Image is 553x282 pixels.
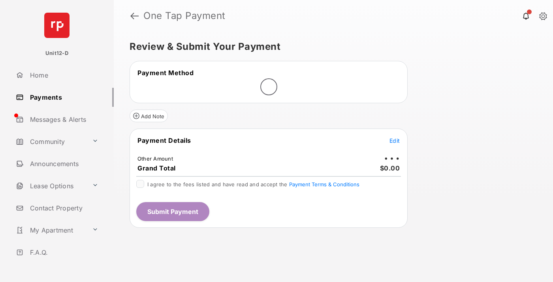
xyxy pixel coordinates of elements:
[389,137,400,144] span: Edit
[13,176,89,195] a: Lease Options
[45,49,68,57] p: Unit12-D
[137,136,191,144] span: Payment Details
[137,155,173,162] td: Other Amount
[13,243,114,262] a: F.A.Q.
[130,110,168,122] button: Add Note
[147,181,359,187] span: I agree to the fees listed and have read and accept the
[143,11,226,21] strong: One Tap Payment
[136,202,209,221] button: Submit Payment
[13,66,114,85] a: Home
[13,154,114,173] a: Announcements
[13,88,114,107] a: Payments
[130,42,531,51] h5: Review & Submit Your Payment
[13,221,89,240] a: My Apartment
[137,164,176,172] span: Grand Total
[289,181,359,187] button: I agree to the fees listed and have read and accept the
[13,110,114,129] a: Messages & Alerts
[13,132,89,151] a: Community
[13,199,114,218] a: Contact Property
[389,136,400,144] button: Edit
[44,13,70,38] img: svg+xml;base64,PHN2ZyB4bWxucz0iaHR0cDovL3d3dy53My5vcmcvMjAwMC9zdmciIHdpZHRoPSI2NCIgaGVpZ2h0PSI2NC...
[380,164,400,172] span: $0.00
[137,69,194,77] span: Payment Method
